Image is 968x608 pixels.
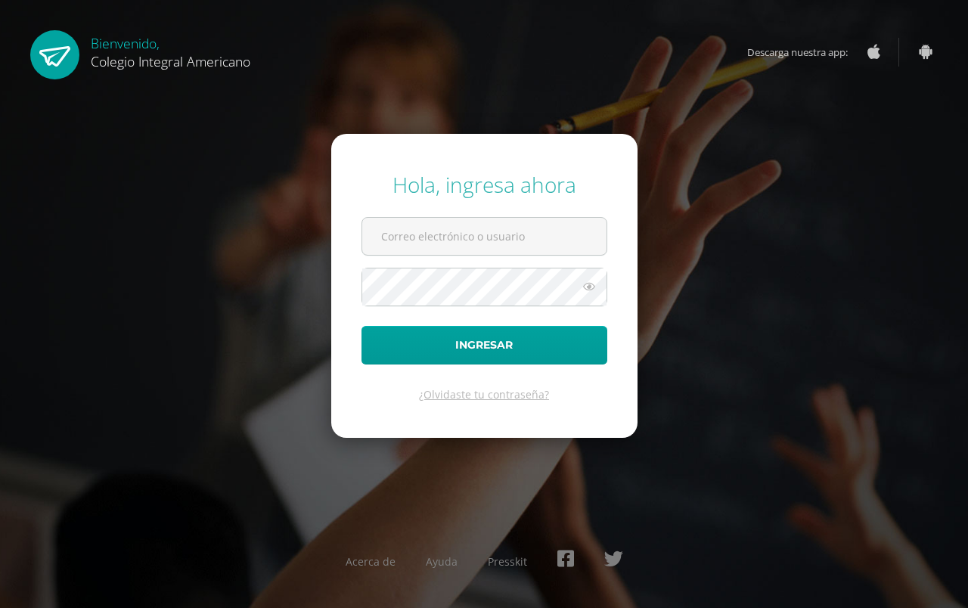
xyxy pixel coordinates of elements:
input: Correo electrónico o usuario [362,218,607,255]
span: Colegio Integral Americano [91,52,250,70]
a: ¿Olvidaste tu contraseña? [419,387,549,402]
div: Bienvenido, [91,30,250,70]
a: Presskit [488,554,527,569]
div: Hola, ingresa ahora [361,170,607,199]
a: Acerca de [346,554,396,569]
button: Ingresar [361,326,607,364]
a: Ayuda [426,554,458,569]
span: Descarga nuestra app: [747,38,863,67]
